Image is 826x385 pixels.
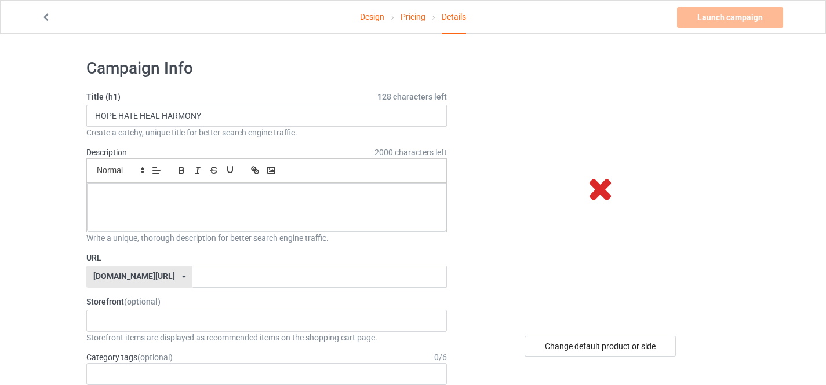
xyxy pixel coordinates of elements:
[86,252,447,263] label: URL
[86,296,447,307] label: Storefront
[124,297,161,306] span: (optional)
[374,146,447,158] span: 2000 characters left
[434,351,447,363] div: 0 / 6
[86,351,173,363] label: Category tags
[93,272,175,280] div: [DOMAIN_NAME][URL]
[86,332,447,343] div: Storefront items are displayed as recommended items on the shopping cart page.
[86,232,447,244] div: Write a unique, thorough description for better search engine traffic.
[86,58,447,79] h1: Campaign Info
[86,148,127,157] label: Description
[86,91,447,102] label: Title (h1)
[401,1,425,33] a: Pricing
[442,1,466,34] div: Details
[137,353,173,362] span: (optional)
[360,1,384,33] a: Design
[525,336,676,357] div: Change default product or side
[86,127,447,138] div: Create a catchy, unique title for better search engine traffic.
[377,91,447,102] span: 128 characters left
